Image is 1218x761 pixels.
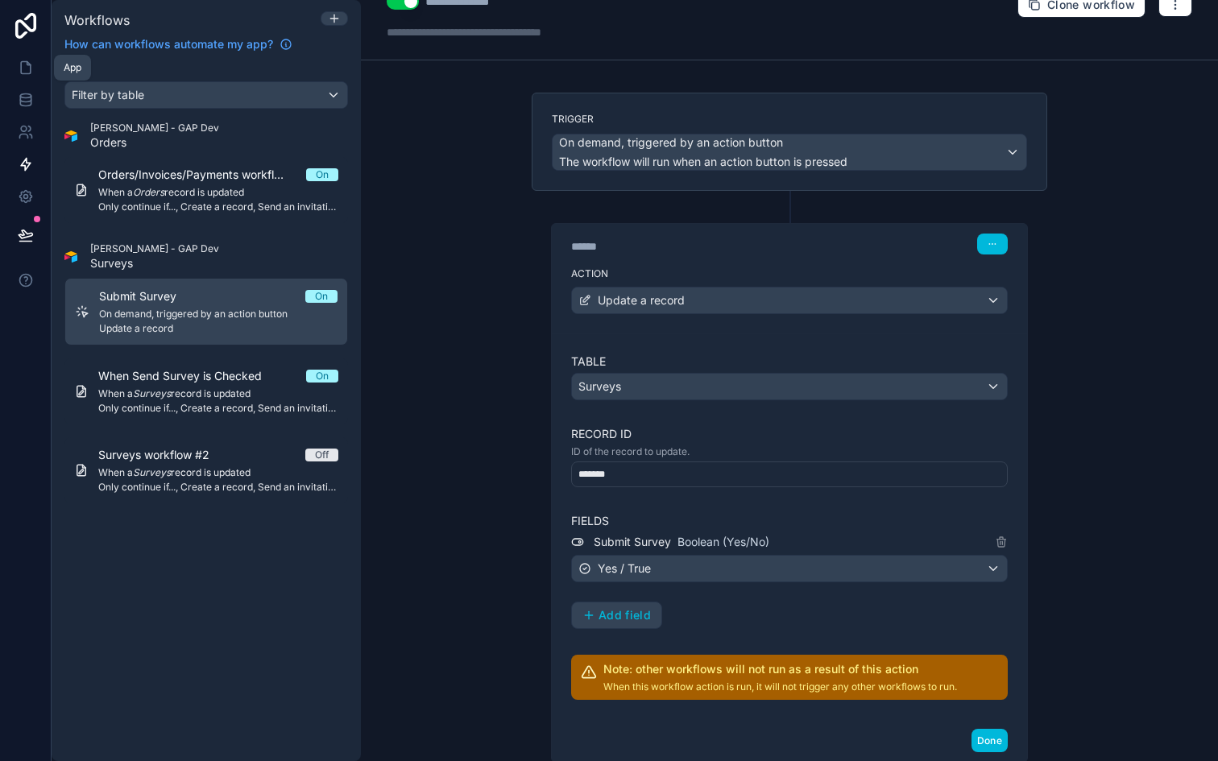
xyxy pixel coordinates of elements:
[599,608,651,622] span: Add field
[552,134,1027,171] button: On demand, triggered by an action buttonThe workflow will run when an action button is pressed
[572,602,661,628] button: Add field
[571,267,1008,280] label: Action
[971,729,1008,752] button: Done
[559,134,783,151] span: On demand, triggered by an action button
[559,155,847,168] span: The workflow will run when an action button is pressed
[571,426,1008,442] label: Record ID
[58,36,299,52] a: How can workflows automate my app?
[598,292,685,308] span: Update a record
[571,513,1008,529] label: Fields
[64,36,273,52] span: How can workflows automate my app?
[571,354,1008,370] label: Table
[552,113,1027,126] label: Trigger
[603,680,957,693] p: When this workflow action is run, it will not trigger any other workflows to run.
[603,661,957,677] h2: Note: other workflows will not run as a result of this action
[571,445,1008,458] p: ID of the record to update.
[578,378,621,395] span: Surveys
[64,61,81,74] div: App
[677,534,769,550] span: Boolean (Yes/No)
[64,12,130,28] span: Workflows
[571,373,1008,400] button: Surveys
[571,287,1008,314] button: Update a record
[571,602,662,629] button: Add field
[598,560,651,577] span: Yes / True
[594,534,671,550] span: Submit Survey
[571,555,1008,582] button: Yes / True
